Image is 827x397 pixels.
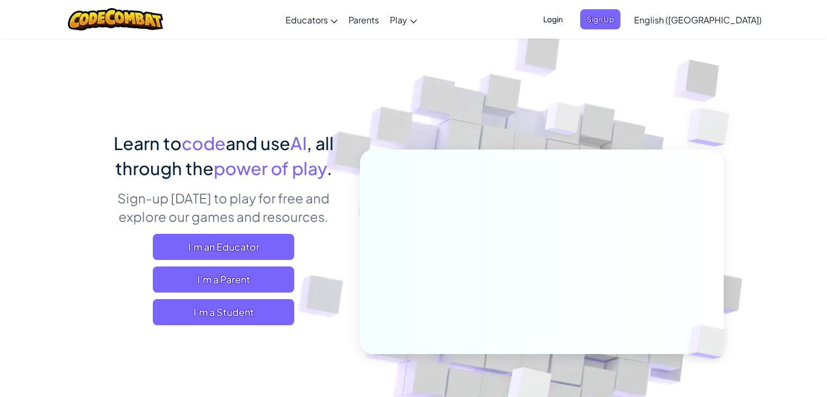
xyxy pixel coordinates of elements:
[285,14,328,26] span: Educators
[153,299,294,325] button: I'm a Student
[153,266,294,293] a: I'm a Parent
[524,81,602,162] img: Overlap cubes
[343,5,384,34] a: Parents
[68,8,163,30] img: CodeCombat logo
[384,5,422,34] a: Play
[182,132,226,154] span: code
[580,9,620,29] button: Sign Up
[537,9,569,29] button: Login
[390,14,407,26] span: Play
[670,302,751,382] img: Overlap cubes
[226,132,290,154] span: and use
[290,132,307,154] span: AI
[153,234,294,260] a: I'm an Educator
[634,14,762,26] span: English ([GEOGRAPHIC_DATA])
[104,189,344,226] p: Sign-up [DATE] to play for free and explore our games and resources.
[327,157,332,179] span: .
[666,82,760,173] img: Overlap cubes
[214,157,327,179] span: power of play
[629,5,767,34] a: English ([GEOGRAPHIC_DATA])
[280,5,343,34] a: Educators
[114,132,182,154] span: Learn to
